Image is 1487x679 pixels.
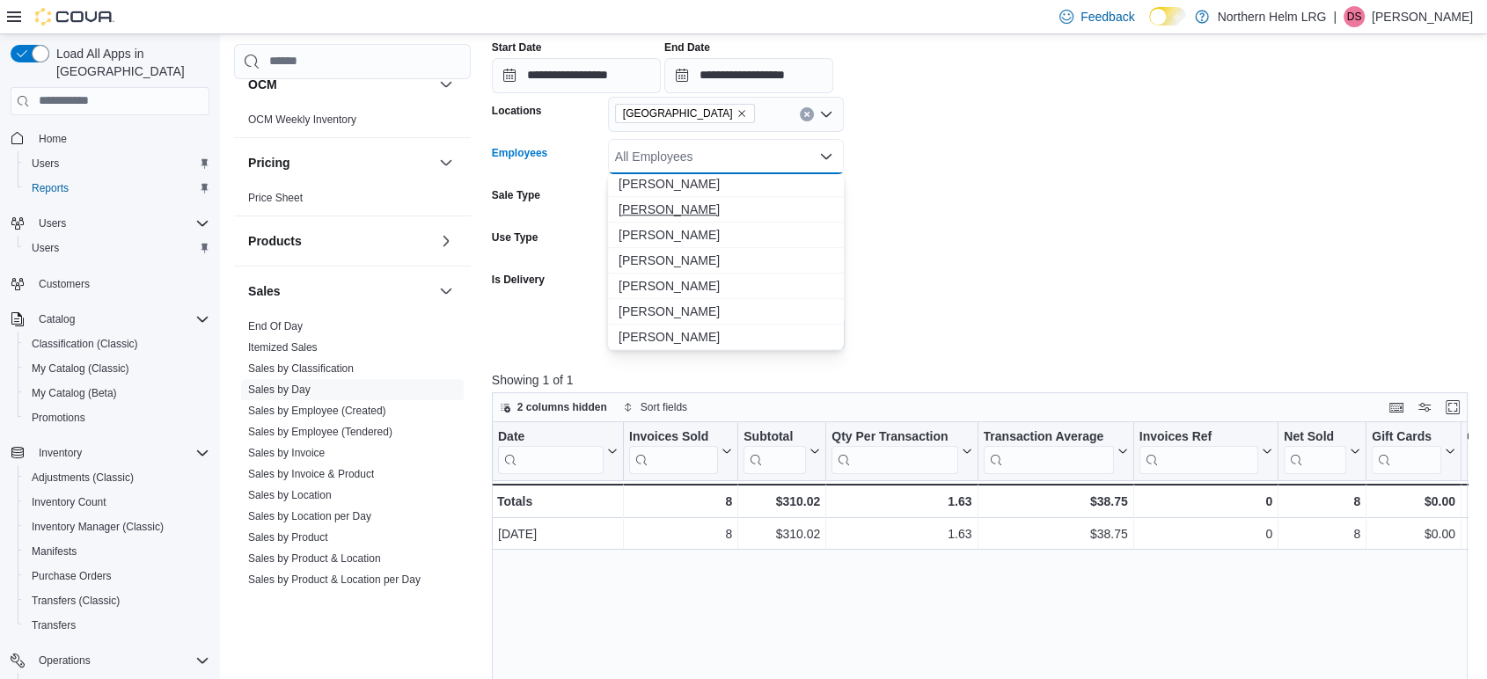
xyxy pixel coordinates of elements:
[436,230,457,252] button: Products
[641,400,687,414] span: Sort fields
[1372,491,1455,512] div: $0.00
[983,523,1127,544] div: $38.75
[1284,523,1360,544] div: 8
[743,428,806,473] div: Subtotal
[492,58,661,93] input: Press the down key to open a popover containing a calendar.
[18,405,216,430] button: Promotions
[25,516,171,537] a: Inventory Manager (Classic)
[32,157,59,171] span: Users
[25,541,209,562] span: Manifests
[32,274,97,295] a: Customers
[1372,523,1455,544] div: $0.00
[25,590,209,611] span: Transfers (Classic)
[18,176,216,201] button: Reports
[32,618,76,632] span: Transfers
[517,400,607,414] span: 2 columns hidden
[248,573,421,587] span: Sales by Product & Location per Day
[436,152,457,173] button: Pricing
[1149,7,1186,26] input: Dark Mode
[25,467,141,488] a: Adjustments (Classic)
[248,319,303,333] span: End Of Day
[25,333,209,354] span: Classification (Classic)
[25,178,209,199] span: Reports
[248,426,392,438] a: Sales by Employee (Tendered)
[25,153,209,174] span: Users
[248,383,311,397] span: Sales by Day
[18,515,216,539] button: Inventory Manager (Classic)
[619,175,833,193] span: [PERSON_NAME]
[39,653,91,668] span: Operations
[1414,397,1435,418] button: Display options
[25,566,119,587] a: Purchase Orders
[743,491,820,512] div: $310.02
[18,332,216,356] button: Classification (Classic)
[492,273,545,287] label: Is Delivery
[25,516,209,537] span: Inventory Manager (Classic)
[1344,6,1365,27] div: Dylan Savoie
[49,45,209,80] span: Load All Apps in [GEOGRAPHIC_DATA]
[1372,428,1441,473] div: Gift Card Sales
[18,356,216,381] button: My Catalog (Classic)
[492,188,540,202] label: Sale Type
[492,146,547,160] label: Employees
[25,178,76,199] a: Reports
[629,428,718,473] div: Invoices Sold
[4,271,216,296] button: Customers
[1372,428,1441,445] div: Gift Cards
[39,312,75,326] span: Catalog
[498,523,618,544] div: [DATE]
[497,491,618,512] div: Totals
[248,551,381,566] span: Sales by Product & Location
[18,564,216,588] button: Purchase Orders
[25,407,92,428] a: Promotions
[32,411,85,425] span: Promotions
[18,151,216,176] button: Users
[248,191,303,205] span: Price Sheet
[498,428,604,473] div: Date
[32,337,138,351] span: Classification (Classic)
[436,74,457,95] button: OCM
[248,552,381,565] a: Sales by Product & Location
[1284,491,1360,512] div: 8
[619,303,833,320] span: [PERSON_NAME]
[248,425,392,439] span: Sales by Employee (Tendered)
[32,128,74,150] a: Home
[4,648,216,673] button: Operations
[248,340,318,354] span: Itemized Sales
[608,274,844,299] button: Mackenzie Greenhalgh
[1347,6,1362,27] span: DS
[32,361,129,376] span: My Catalog (Classic)
[32,128,209,150] span: Home
[4,307,216,332] button: Catalog
[32,213,209,234] span: Users
[619,252,833,269] span: [PERSON_NAME]
[608,172,844,197] button: Kweku Winful
[39,277,90,291] span: Customers
[234,187,471,215] div: Pricing
[25,407,209,428] span: Promotions
[436,281,457,302] button: Sales
[25,153,66,174] a: Users
[619,328,833,346] span: [PERSON_NAME]
[736,108,747,119] button: Remove Bowmanville from selection in this group
[831,428,957,473] div: Qty Per Transaction
[248,113,356,126] a: OCM Weekly Inventory
[831,491,971,512] div: 1.63
[248,446,325,460] span: Sales by Invoice
[248,76,277,93] h3: OCM
[248,404,386,418] span: Sales by Employee (Created)
[831,523,971,544] div: 1.63
[39,446,82,460] span: Inventory
[1442,397,1463,418] button: Enter fullscreen
[1139,491,1271,512] div: 0
[234,109,471,137] div: OCM
[32,442,89,464] button: Inventory
[248,510,371,522] a: Sales by Location per Day
[25,383,209,404] span: My Catalog (Beta)
[983,428,1113,445] div: Transaction Average
[32,495,106,509] span: Inventory Count
[819,150,833,164] button: Close list of options
[248,573,421,586] a: Sales by Product & Location per Day
[1080,8,1134,26] span: Feedback
[18,381,216,405] button: My Catalog (Beta)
